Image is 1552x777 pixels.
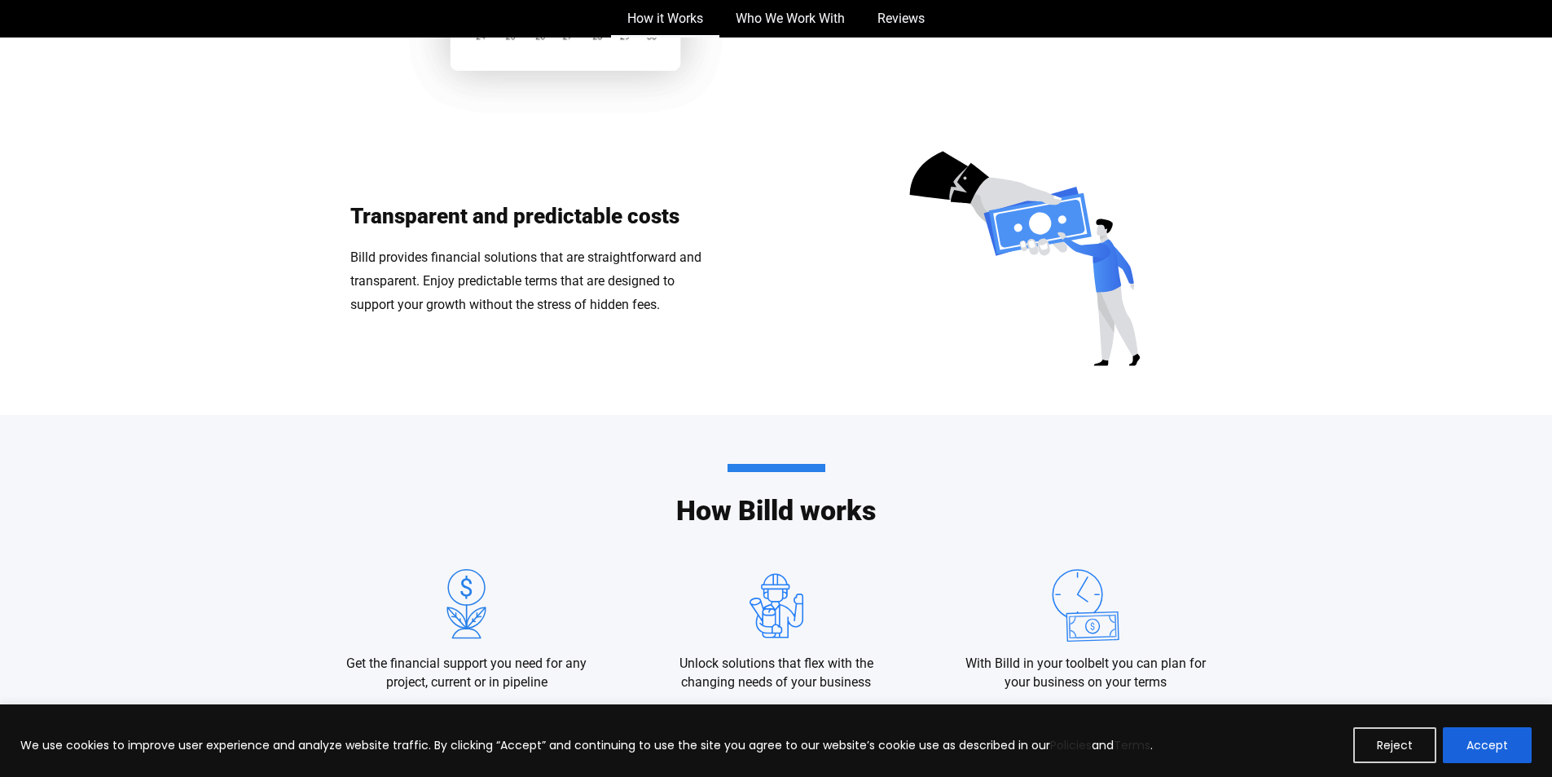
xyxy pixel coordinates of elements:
p: Unlock solutions that flex with the changing needs of your business [654,655,899,691]
button: Reject [1353,727,1436,763]
h2: Transparent and predictable costs [350,204,717,229]
p: Get the financial support you need for any project, current or in pipeline [345,655,589,691]
a: Terms [1114,737,1150,753]
button: Accept [1443,727,1532,763]
div: Billd provides financial solutions that are straightforward and transparent. Enjoy predictable te... [350,246,717,317]
a: Policies [1050,737,1092,753]
h2: How Billd works [312,464,1241,524]
p: We use cookies to improve user experience and analyze website traffic. By clicking “Accept” and c... [20,735,1153,755]
p: With Billd in your toolbelt you can plan for your business on your terms [964,655,1208,691]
